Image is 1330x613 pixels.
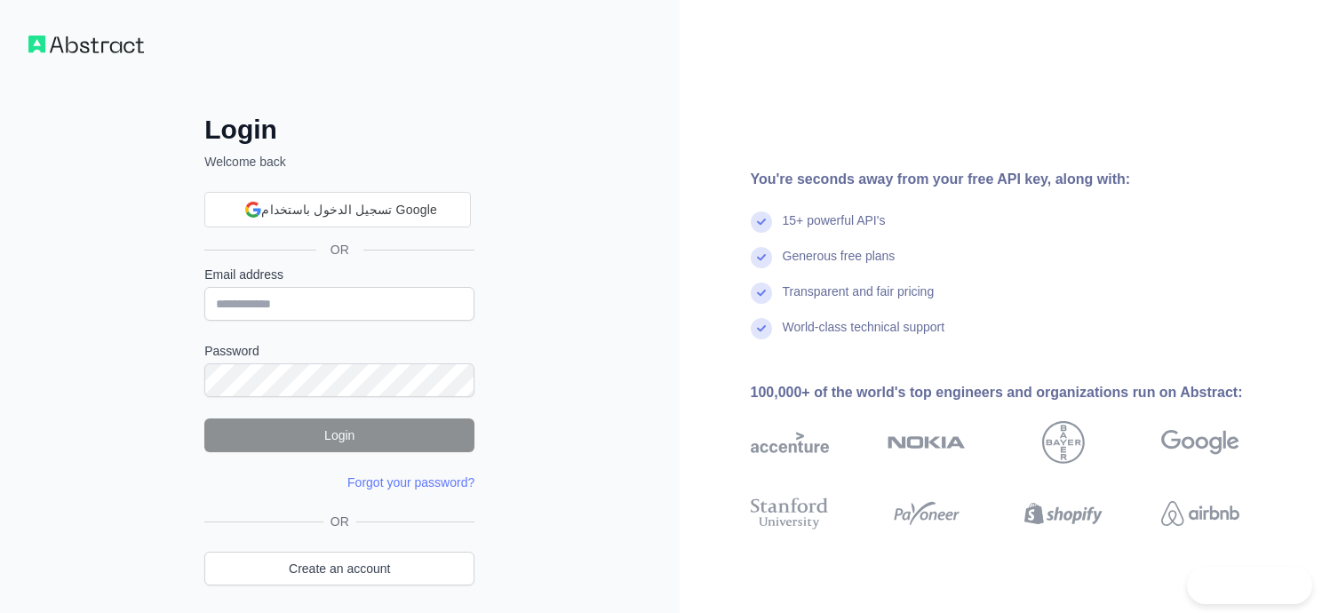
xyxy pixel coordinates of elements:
iframe: Toggle Customer Support [1187,567,1312,604]
img: check mark [751,211,772,233]
div: Generous free plans [783,247,896,283]
span: OR [323,513,356,530]
h2: Login [204,114,474,146]
div: Transparent and fair pricing [783,283,935,318]
button: Login [204,418,474,452]
div: 100,000+ of the world's top engineers and organizations run on Abstract: [751,382,1296,403]
label: Email address [204,266,474,283]
img: stanford university [751,494,829,533]
span: OR [316,241,363,259]
p: Welcome back [204,153,474,171]
div: تسجيل الدخول باستخدام Google [204,192,471,227]
img: payoneer [888,494,966,533]
a: Create an account [204,552,474,585]
img: Workflow [28,36,144,53]
div: You're seconds away from your free API key, along with: [751,169,1296,190]
a: Forgot your password? [347,475,474,490]
img: bayer [1042,421,1085,464]
img: shopify [1024,494,1103,533]
img: check mark [751,247,772,268]
img: accenture [751,421,829,464]
div: 15+ powerful API's [783,211,886,247]
img: check mark [751,283,772,304]
img: google [1161,421,1239,464]
label: Password [204,342,474,360]
img: nokia [888,421,966,464]
img: check mark [751,318,772,339]
div: World-class technical support [783,318,945,354]
span: تسجيل الدخول باستخدام Google [261,201,437,219]
img: airbnb [1161,494,1239,533]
